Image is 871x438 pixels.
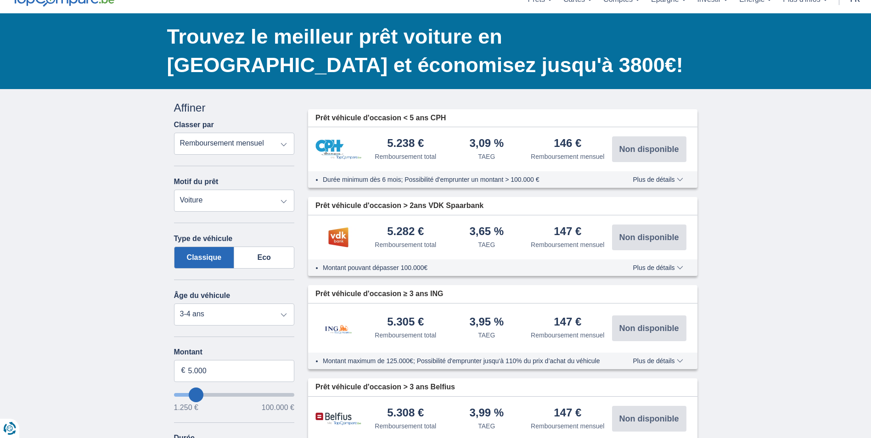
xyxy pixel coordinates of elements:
[315,313,361,343] img: pret personnel ING
[174,404,198,411] span: 1.250 €
[387,226,424,238] div: 5.282 €
[626,176,690,183] button: Plus de détails
[626,357,690,365] button: Plus de détails
[167,22,697,79] h1: Trouvez le meilleur prêt voiture en [GEOGRAPHIC_DATA] et économisez jusqu'à 3800€!
[234,247,294,269] label: Eco
[174,247,235,269] label: Classique
[375,331,436,340] div: Remboursement total
[174,393,295,397] input: wantToBorrow
[375,240,436,249] div: Remboursement total
[478,240,495,249] div: TAEG
[531,240,604,249] div: Remboursement mensuel
[612,136,686,162] button: Non disponible
[375,152,436,161] div: Remboursement total
[554,407,581,420] div: 147 €
[315,201,483,211] span: Prêt véhicule d'occasion > 2ans VDK Spaarbank
[387,138,424,150] div: 5.238 €
[554,226,581,238] div: 147 €
[619,324,679,332] span: Non disponible
[174,121,214,129] label: Classer par
[174,292,230,300] label: Âge du véhicule
[619,415,679,423] span: Non disponible
[619,145,679,153] span: Non disponible
[633,176,683,183] span: Plus de détails
[469,226,504,238] div: 3,65 %
[478,331,495,340] div: TAEG
[633,358,683,364] span: Plus de détails
[174,348,295,356] label: Montant
[315,140,361,159] img: pret personnel CPH Banque
[387,407,424,420] div: 5.308 €
[531,421,604,431] div: Remboursement mensuel
[323,263,606,272] li: Montant pouvant dépasser 100.000€
[554,316,581,329] div: 147 €
[633,264,683,271] span: Plus de détails
[174,178,219,186] label: Motif du prêt
[626,264,690,271] button: Plus de détails
[554,138,581,150] div: 146 €
[315,412,361,426] img: pret personnel Belfius
[315,113,446,124] span: Prêt véhicule d'occasion < 5 ans CPH
[315,289,443,299] span: Prêt véhicule d'occasion ≥ 3 ans ING
[531,152,604,161] div: Remboursement mensuel
[375,421,436,431] div: Remboursement total
[619,233,679,241] span: Non disponible
[387,316,424,329] div: 5.305 €
[612,315,686,341] button: Non disponible
[181,365,185,376] span: €
[315,382,455,393] span: Prêt véhicule d'occasion > 3 ans Belfius
[174,100,295,116] div: Affiner
[323,356,606,365] li: Montant maximum de 125.000€; Possibilité d'emprunter jusqu‘à 110% du prix d’achat du véhicule
[323,175,606,184] li: Durée minimum dès 6 mois; Possibilité d'emprunter un montant > 100.000 €
[469,407,504,420] div: 3,99 %
[531,331,604,340] div: Remboursement mensuel
[262,404,294,411] span: 100.000 €
[315,226,361,249] img: pret personnel VDK bank
[612,225,686,250] button: Non disponible
[469,316,504,329] div: 3,95 %
[174,235,233,243] label: Type de véhicule
[478,152,495,161] div: TAEG
[612,406,686,432] button: Non disponible
[478,421,495,431] div: TAEG
[469,138,504,150] div: 3,09 %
